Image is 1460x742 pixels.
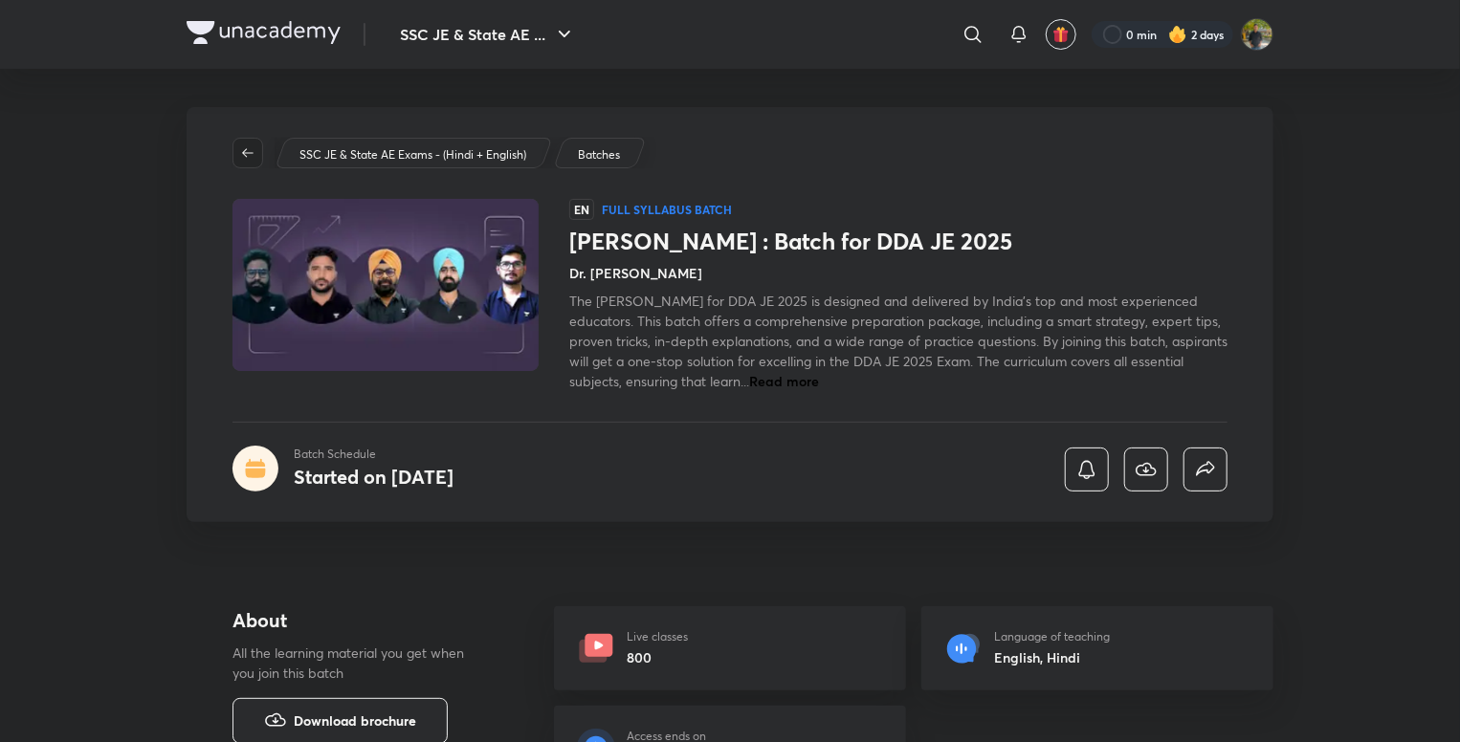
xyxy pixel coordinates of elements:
span: Read more [749,372,819,390]
a: Batches [575,146,624,164]
h4: Started on [DATE] [294,464,453,490]
h6: English, Hindi [994,647,1110,667]
img: shubham rawat [1241,18,1273,51]
span: The [PERSON_NAME] for DDA JE 2025 is designed and delivered by India's top and most experienced e... [569,292,1228,390]
h6: 800 [627,647,688,667]
h4: About [232,606,493,635]
button: SSC JE & State AE ... [388,15,587,54]
p: Batches [578,146,620,164]
img: avatar [1052,26,1070,43]
p: Live classes [627,628,688,645]
p: Language of teaching [994,628,1110,645]
a: Company Logo [187,21,341,49]
span: EN [569,199,594,220]
p: Full Syllabus Batch [602,202,732,217]
img: Thumbnail [230,197,542,373]
a: SSC JE & State AE Exams - (Hindi + English) [297,146,530,164]
p: Batch Schedule [294,446,453,463]
button: avatar [1046,19,1076,50]
p: SSC JE & State AE Exams - (Hindi + English) [299,146,526,164]
h4: Dr. [PERSON_NAME] [569,263,702,283]
p: All the learning material you get when you join this batch [232,643,479,683]
img: streak [1168,25,1187,44]
img: Company Logo [187,21,341,44]
span: Download brochure [294,710,416,731]
h1: [PERSON_NAME] : Batch for DDA JE 2025 [569,228,1228,255]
